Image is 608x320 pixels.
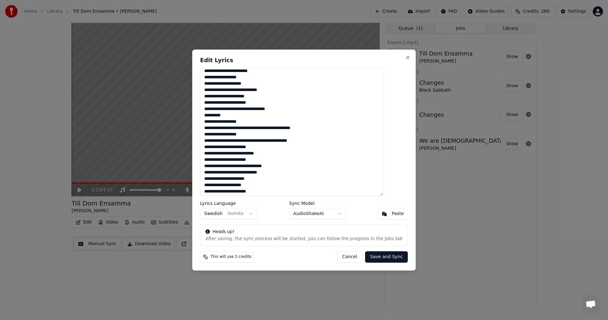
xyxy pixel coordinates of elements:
h2: Edit Lyrics [200,57,408,63]
div: After saving, the sync process will be started, you can follow the progress in the Jobs tab [206,236,402,242]
button: Save and Sync [365,251,408,263]
span: This will use 3 credits [211,254,251,259]
label: Lyrics Language [200,201,258,206]
label: Sync Model [289,201,346,206]
button: Cancel [337,251,362,263]
button: Paste [377,208,408,219]
div: Heads up! [206,229,402,235]
div: Paste [392,211,404,217]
